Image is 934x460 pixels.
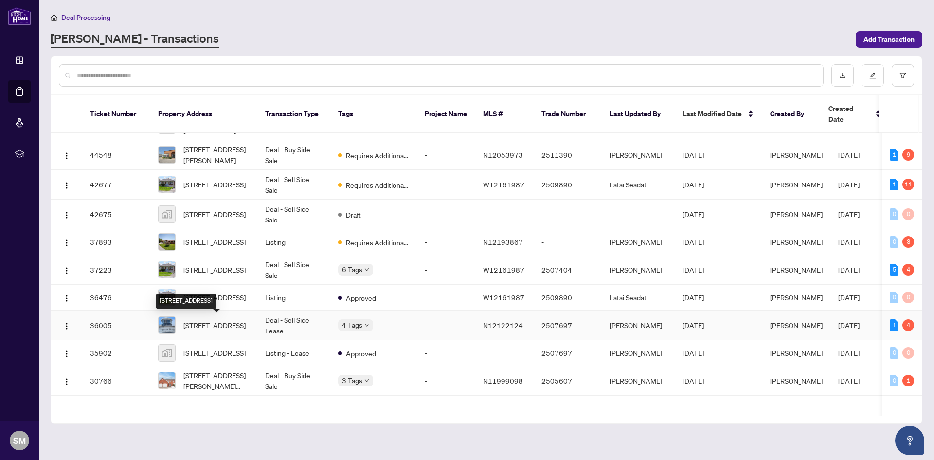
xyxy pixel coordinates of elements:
[890,264,898,276] div: 5
[156,294,216,309] div: [STREET_ADDRESS]
[342,375,362,386] span: 3 Tags
[902,347,914,359] div: 0
[602,285,675,311] td: Latai Seadat
[364,267,369,272] span: down
[257,340,330,366] td: Listing - Lease
[159,176,175,193] img: thumbnail-img
[346,180,409,190] span: Requires Additional Docs
[82,95,150,133] th: Ticket Number
[82,200,150,229] td: 42675
[257,285,330,311] td: Listing
[257,170,330,200] td: Deal - Sell Side Sale
[150,95,257,133] th: Property Address
[257,366,330,396] td: Deal - Buy Side Sale
[890,319,898,331] div: 1
[257,140,330,170] td: Deal - Buy Side Sale
[346,209,361,220] span: Draft
[63,378,71,386] img: Logo
[417,200,475,229] td: -
[82,285,150,311] td: 36476
[82,229,150,255] td: 37893
[838,210,860,219] span: [DATE]
[683,109,742,119] span: Last Modified Date
[417,285,475,311] td: -
[838,321,860,330] span: [DATE]
[683,376,704,385] span: [DATE]
[159,289,175,306] img: thumbnail-img
[257,255,330,285] td: Deal - Sell Side Sale
[683,321,704,330] span: [DATE]
[483,376,523,385] span: N11999098
[534,340,602,366] td: 2507697
[257,95,330,133] th: Transaction Type
[59,234,74,250] button: Logo
[483,238,523,246] span: N12193867
[770,180,823,189] span: [PERSON_NAME]
[63,267,71,275] img: Logo
[59,262,74,277] button: Logo
[417,340,475,366] td: -
[902,319,914,331] div: 4
[59,206,74,222] button: Logo
[63,239,71,247] img: Logo
[602,95,675,133] th: Last Updated By
[483,265,524,274] span: W12161987
[59,345,74,361] button: Logo
[890,292,898,303] div: 0
[770,321,823,330] span: [PERSON_NAME]
[534,311,602,340] td: 2507697
[417,140,475,170] td: -
[330,95,417,133] th: Tags
[890,347,898,359] div: 0
[63,182,71,189] img: Logo
[770,150,823,159] span: [PERSON_NAME]
[683,210,704,219] span: [DATE]
[417,95,475,133] th: Project Name
[342,264,362,275] span: 6 Tags
[159,261,175,278] img: thumbnail-img
[602,170,675,200] td: Latai Seadat
[8,7,31,25] img: logo
[534,140,602,170] td: 2511390
[534,95,602,133] th: Trade Number
[838,376,860,385] span: [DATE]
[770,265,823,274] span: [PERSON_NAME]
[183,320,246,331] span: [STREET_ADDRESS]
[364,378,369,383] span: down
[534,229,602,255] td: -
[770,210,823,219] span: [PERSON_NAME]
[183,370,250,391] span: [STREET_ADDRESS][PERSON_NAME][PERSON_NAME]
[364,323,369,328] span: down
[895,426,924,455] button: Open asap
[890,236,898,248] div: 0
[346,237,409,248] span: Requires Additional Docs
[534,170,602,200] td: 2509890
[770,238,823,246] span: [PERSON_NAME]
[683,265,704,274] span: [DATE]
[602,255,675,285] td: [PERSON_NAME]
[257,200,330,229] td: Deal - Sell Side Sale
[183,209,246,220] span: [STREET_ADDRESS]
[417,311,475,340] td: -
[82,255,150,285] td: 37223
[770,376,823,385] span: [PERSON_NAME]
[899,72,906,79] span: filter
[862,64,884,87] button: edit
[602,366,675,396] td: [PERSON_NAME]
[534,200,602,229] td: -
[534,285,602,311] td: 2509890
[602,200,675,229] td: -
[475,95,534,133] th: MLS #
[602,311,675,340] td: [PERSON_NAME]
[683,238,704,246] span: [DATE]
[683,150,704,159] span: [DATE]
[346,150,409,161] span: Requires Additional Docs
[63,152,71,160] img: Logo
[51,14,57,21] span: home
[59,290,74,305] button: Logo
[902,375,914,386] div: 1
[183,264,246,275] span: [STREET_ADDRESS]
[483,293,524,302] span: W12161987
[683,349,704,357] span: [DATE]
[762,95,821,133] th: Created By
